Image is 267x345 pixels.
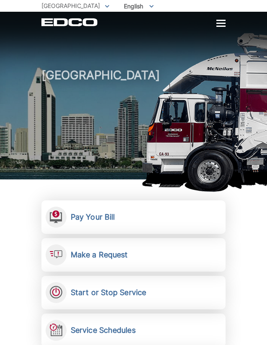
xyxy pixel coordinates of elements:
h1: [GEOGRAPHIC_DATA] [41,69,226,182]
span: [GEOGRAPHIC_DATA] [41,2,100,9]
h2: Start or Stop Service [71,288,146,297]
h2: Pay Your Bill [71,213,115,222]
h2: Make a Request [71,250,128,259]
h2: Service Schedules [71,326,136,335]
a: EDCD logo. Return to the homepage. [41,18,98,26]
a: Make a Request [41,238,226,272]
a: Pay Your Bill [41,200,226,234]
